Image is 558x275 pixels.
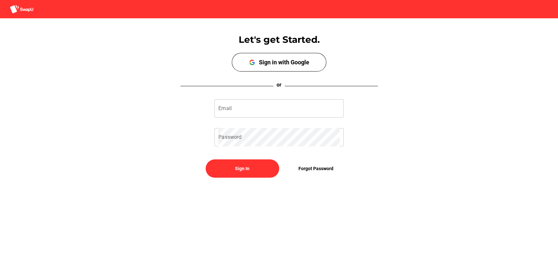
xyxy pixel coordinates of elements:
[218,99,340,118] input: Email
[259,59,309,66] div: Sign in with Google
[298,165,333,172] span: Forgot Password
[10,5,33,14] img: aSD8y5uGLpzPJLYTcYcjNu3laj1c05W5KWf0Ds+Za8uybjssssuu+yyyy677LKX2n+PWMSDJ9a87AAAAABJRU5ErkJggg==
[239,34,320,45] span: Let's get Started.
[206,159,279,178] button: Sign In
[273,81,285,89] p: or
[279,159,353,178] a: Forgot Password
[235,165,249,172] span: Sign In
[218,128,340,146] input: Password
[232,53,326,72] button: Sign in with Google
